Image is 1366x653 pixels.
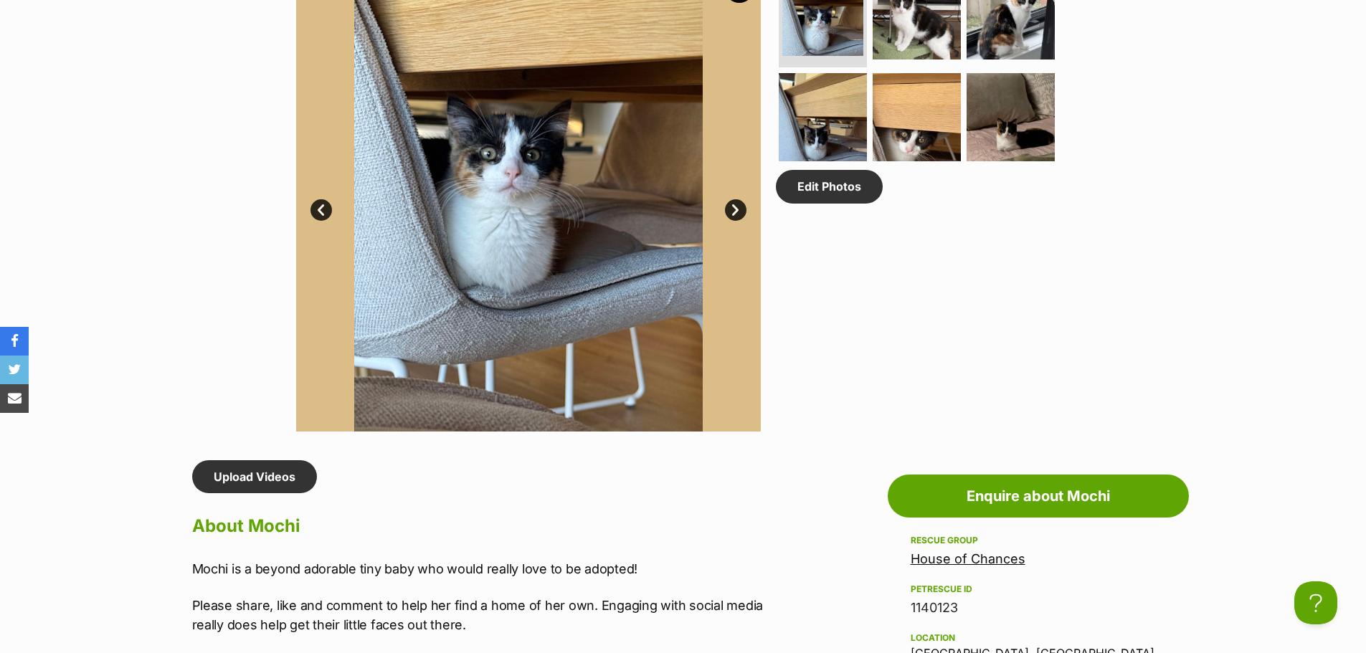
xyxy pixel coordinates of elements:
div: Location [911,632,1166,644]
a: Edit Photos [776,170,883,203]
img: Photo of Mochi [873,73,961,161]
a: House of Chances [911,551,1025,566]
a: Prev [310,199,332,221]
img: Photo of Mochi [967,73,1055,161]
a: Upload Videos [192,460,317,493]
p: Mochi is a beyond adorable tiny baby who would really love to be adopted! [192,559,784,578]
div: 1140123 [911,598,1166,618]
iframe: Help Scout Beacon - Open [1294,581,1337,624]
p: Please share, like and comment to help her find a home of her own. Engaging with social media rea... [192,596,784,634]
div: PetRescue ID [911,583,1166,595]
img: Photo of Mochi [779,73,867,161]
a: Next [725,199,746,221]
a: Enquire about Mochi [888,475,1189,518]
h2: About Mochi [192,510,784,542]
div: Rescue group [911,535,1166,546]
